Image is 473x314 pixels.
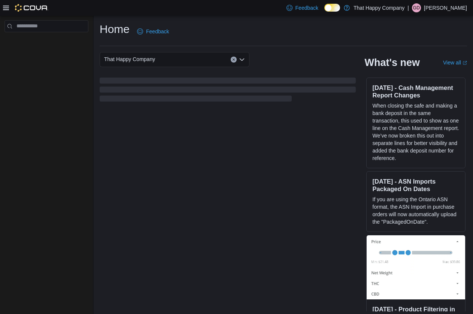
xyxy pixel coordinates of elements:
[373,196,459,226] p: If you are using the Ontario ASN format, the ASN Import in purchase orders will now automatically...
[412,3,421,12] div: Gavin Davidson
[134,24,172,39] a: Feedback
[100,79,356,103] span: Loading
[413,3,420,12] span: GD
[324,4,340,12] input: Dark Mode
[354,3,404,12] p: That Happy Company
[407,3,409,12] p: |
[231,57,237,63] button: Clear input
[443,60,467,66] a: View allExternal link
[104,55,155,64] span: That Happy Company
[373,102,459,162] p: When closing the safe and making a bank deposit in the same transaction, this used to show as one...
[295,4,318,12] span: Feedback
[373,178,459,193] h3: [DATE] - ASN Imports Packaged On Dates
[424,3,467,12] p: [PERSON_NAME]
[15,4,48,12] img: Cova
[100,22,130,37] h1: Home
[365,57,420,69] h2: What's new
[146,28,169,35] span: Feedback
[239,57,245,63] button: Open list of options
[373,84,459,99] h3: [DATE] - Cash Management Report Changes
[284,0,321,15] a: Feedback
[463,61,467,65] svg: External link
[4,34,88,52] nav: Complex example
